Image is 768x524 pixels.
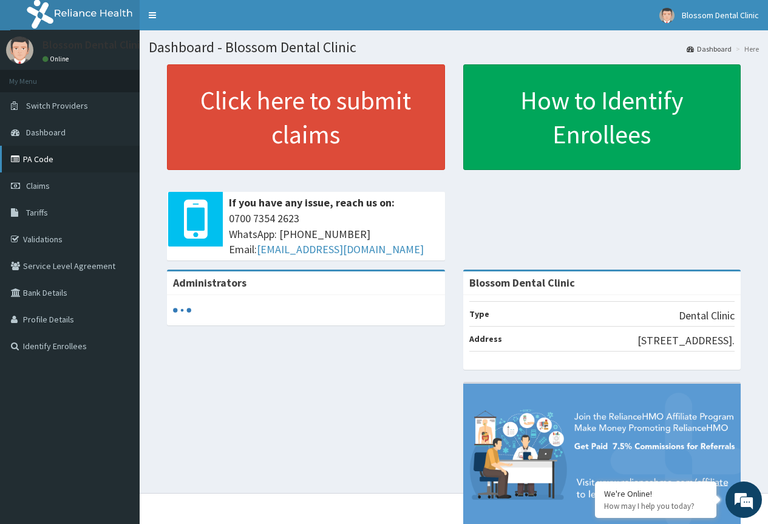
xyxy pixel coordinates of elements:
[26,207,48,218] span: Tariffs
[173,301,191,319] svg: audio-loading
[6,36,33,64] img: User Image
[229,211,439,257] span: 0700 7354 2623 WhatsApp: [PHONE_NUMBER] Email:
[257,242,424,256] a: [EMAIL_ADDRESS][DOMAIN_NAME]
[26,100,88,111] span: Switch Providers
[229,196,395,209] b: If you have any issue, reach us on:
[469,276,575,290] strong: Blossom Dental Clinic
[26,180,50,191] span: Claims
[42,55,72,63] a: Online
[733,44,759,54] li: Here
[173,276,246,290] b: Administrators
[604,488,707,499] div: We're Online!
[26,127,66,138] span: Dashboard
[682,10,759,21] span: Blossom Dental Clinic
[637,333,735,349] p: [STREET_ADDRESS].
[469,333,502,344] b: Address
[604,501,707,511] p: How may I help you today?
[679,308,735,324] p: Dental Clinic
[687,44,732,54] a: Dashboard
[149,39,759,55] h1: Dashboard - Blossom Dental Clinic
[463,64,741,170] a: How to Identify Enrollees
[659,8,675,23] img: User Image
[469,308,489,319] b: Type
[167,64,445,170] a: Click here to submit claims
[42,39,145,50] p: Blossom Dental Clinic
